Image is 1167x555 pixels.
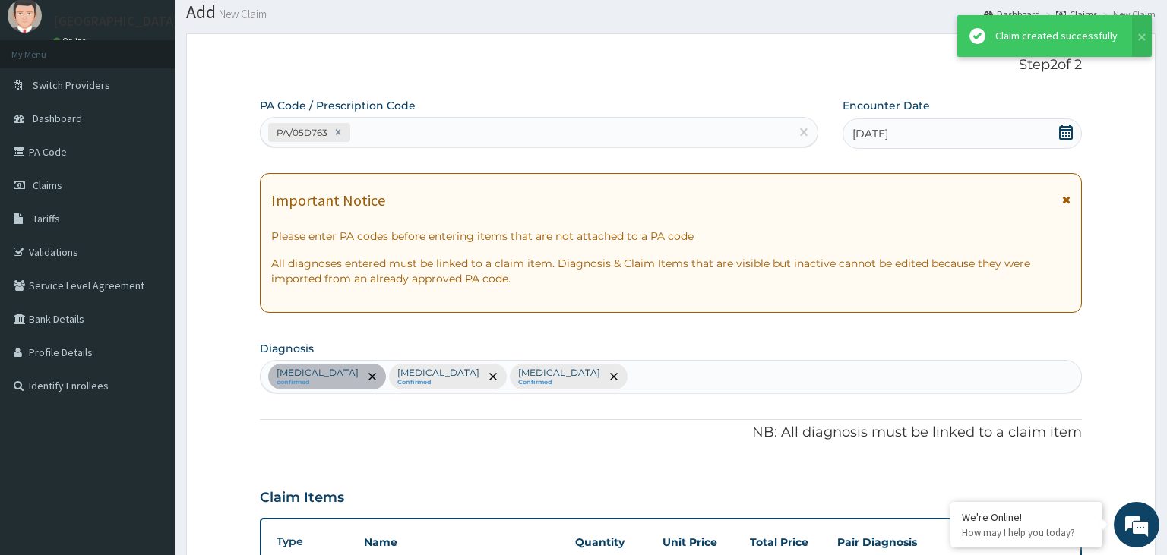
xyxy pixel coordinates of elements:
label: PA Code / Prescription Code [260,98,416,113]
span: We're online! [88,175,210,329]
span: remove selection option [486,370,500,383]
h1: Add [186,2,1156,22]
img: d_794563401_company_1708531726252_794563401 [28,76,62,114]
h1: Important Notice [271,192,385,209]
span: Tariffs [33,212,60,225]
p: [MEDICAL_DATA] [277,367,359,379]
small: confirmed [277,379,359,386]
p: Step 2 of 2 [260,57,1083,74]
div: PA/05D763 [272,124,330,141]
span: Dashboard [33,112,82,125]
p: [MEDICAL_DATA] [518,367,600,379]
a: Online [53,36,90,46]
a: Dashboard [984,8,1040,20]
div: Chat with us now [79,85,255,105]
div: Claim created successfully [995,28,1118,44]
label: Encounter Date [843,98,930,113]
span: [DATE] [852,126,888,141]
p: How may I help you today? [962,526,1091,539]
p: NB: All diagnosis must be linked to a claim item [260,423,1083,443]
h3: Claim Items [260,490,344,506]
p: Please enter PA codes before entering items that are not attached to a PA code [271,229,1071,244]
span: Claims [33,178,62,192]
div: Minimize live chat window [249,8,286,44]
small: Confirmed [518,379,600,386]
a: Claims [1056,8,1097,20]
li: New Claim [1099,8,1156,20]
label: Diagnosis [260,341,314,356]
p: All diagnoses entered must be linked to a claim item. Diagnosis & Claim Items that are visible bu... [271,256,1071,286]
div: We're Online! [962,510,1091,524]
p: [MEDICAL_DATA] [397,367,479,379]
small: New Claim [216,8,267,20]
p: [GEOGRAPHIC_DATA] [53,14,179,28]
textarea: Type your message and hit 'Enter' [8,383,289,436]
small: Confirmed [397,379,479,386]
span: remove selection option [365,370,379,383]
span: Switch Providers [33,78,110,92]
span: remove selection option [607,370,621,383]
